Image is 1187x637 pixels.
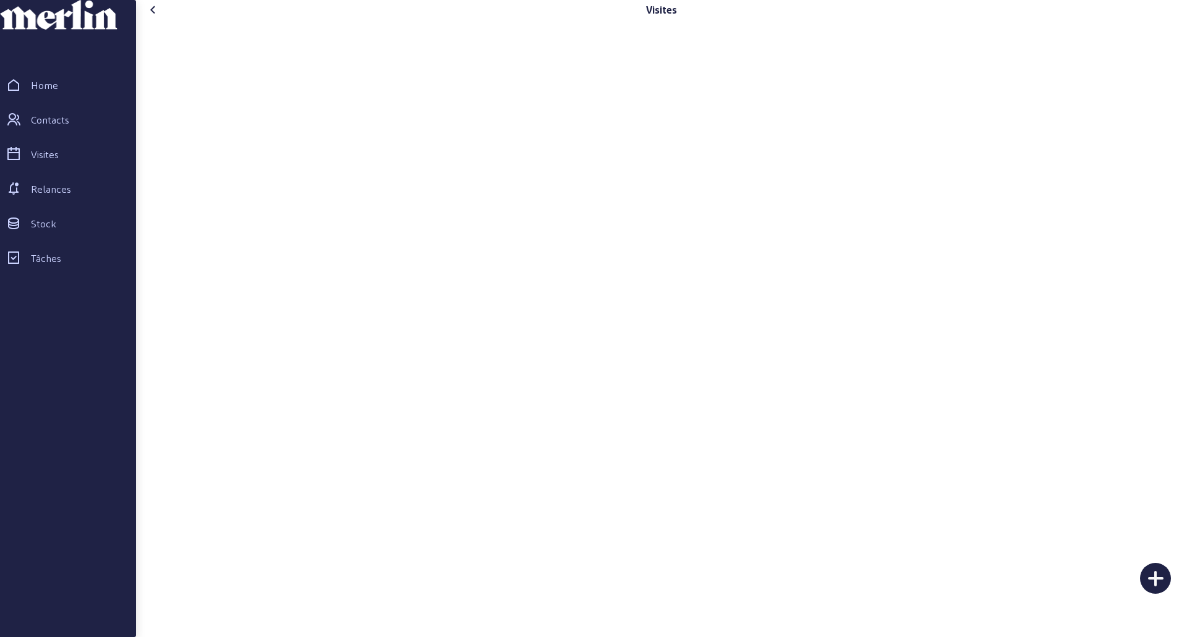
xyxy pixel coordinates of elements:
div: Visites [646,2,677,17]
div: Relances [31,182,71,196]
div: Stock [31,216,56,231]
div: Tâches [31,251,61,266]
div: Visites [31,147,59,162]
div: Contacts [31,112,69,127]
div: Home [31,78,58,93]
